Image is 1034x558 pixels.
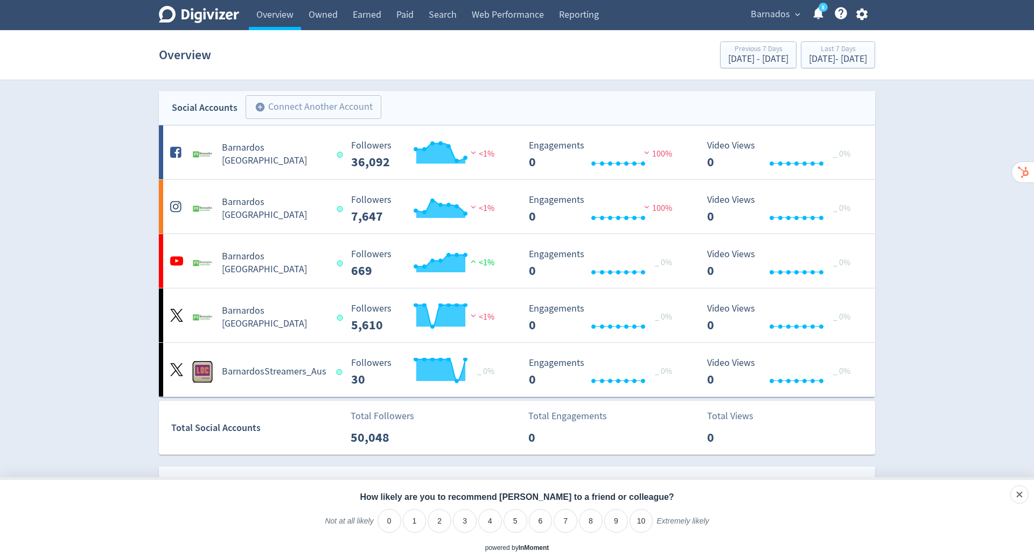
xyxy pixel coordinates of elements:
img: Barnardos Australia undefined [192,144,213,165]
svg: Video Views 0 [702,303,863,332]
svg: Followers 7,647 [346,195,507,223]
div: [DATE] - [DATE] [728,54,788,64]
p: Total Followers [351,409,414,423]
button: Previous 7 Days[DATE] - [DATE] [720,41,797,68]
li: 9 [604,509,628,533]
span: Data last synced: 19 Aug 2025, 5:02pm (AEST) [337,206,346,212]
li: 6 [529,509,553,533]
span: Barnados [751,6,790,23]
button: Connect Another Account [246,95,381,119]
svg: Engagements 0 [523,358,685,386]
a: InMoment [519,544,549,552]
li: 0 [378,509,401,533]
span: Data last synced: 19 Aug 2025, 5:02pm (AEST) [337,260,346,266]
img: negative-performance.svg [468,312,479,320]
button: Last 7 Days[DATE]- [DATE] [801,41,875,68]
span: _ 0% [655,366,672,377]
a: Barnardos Australia undefinedBarnardos [GEOGRAPHIC_DATA] Followers 669 Followers 669 <1% Engageme... [159,234,875,288]
span: _ 0% [833,203,850,214]
svg: Followers 30 [346,358,507,386]
p: 50,048 [351,428,413,447]
div: Social Accounts [172,100,237,116]
span: <1% [468,312,494,322]
img: negative-performance.svg [468,203,479,211]
div: powered by inmoment [485,543,549,553]
li: 1 [403,509,427,533]
p: Total Engagements [528,409,607,423]
img: negative-performance.svg [641,149,652,157]
img: Barnardos Australia undefined [192,252,213,274]
span: _ 0% [477,366,494,377]
img: BarnardosStreamers_Aus undefined [192,361,213,383]
div: Total Social Accounts [171,420,343,436]
p: 0 [528,428,590,447]
span: Data last synced: 20 Aug 2025, 1:02am (AEST) [337,369,346,375]
span: expand_more [793,10,802,19]
span: <1% [468,257,494,268]
span: <1% [468,149,494,159]
span: _ 0% [833,149,850,159]
a: BarnardosStreamers_Aus undefinedBarnardosStreamers_Aus Followers 30 Followers 30 _ 0% Engagements... [159,343,875,397]
svg: Followers 669 [346,249,507,278]
img: positive-performance.svg [468,257,479,265]
span: _ 0% [655,312,672,322]
svg: Engagements 0 [523,195,685,223]
li: 2 [428,509,451,533]
p: 0 [707,428,769,447]
a: Barnardos Australia undefinedBarnardos [GEOGRAPHIC_DATA] Followers 5,610 Followers 5,610 <1% Enga... [159,288,875,342]
span: 100% [641,149,672,159]
span: 100% [641,203,672,214]
h5: Barnardos [GEOGRAPHIC_DATA] [222,305,327,330]
svg: Engagements 0 [523,249,685,278]
svg: Video Views 0 [702,358,863,386]
p: Total Views [707,409,769,423]
li: 7 [554,509,577,533]
svg: Engagements 0 [523,303,685,332]
svg: Video Views 0 [702,195,863,223]
svg: Engagements 0 [523,140,685,169]
svg: Followers 5,610 [346,303,507,332]
h5: Barnardos [GEOGRAPHIC_DATA] [222,142,327,167]
li: 5 [504,509,527,533]
h5: Barnardos [GEOGRAPHIC_DATA] [222,250,327,276]
a: Connect Another Account [237,97,381,119]
img: Barnardos Australia undefined [192,198,213,220]
div: Close survey [1010,485,1029,504]
img: negative-performance.svg [468,149,479,157]
h1: Overview [159,38,211,72]
img: negative-performance.svg [641,203,652,211]
span: _ 0% [833,312,850,322]
h5: BarnardosStreamers_Aus [222,365,326,378]
a: 5 [819,3,828,12]
label: Extremely likely [656,516,709,534]
li: 4 [478,509,502,533]
a: Barnardos Australia undefinedBarnardos [GEOGRAPHIC_DATA] Followers 7,647 Followers 7,647 <1% Enga... [159,180,875,234]
span: _ 0% [655,257,672,268]
li: 10 [630,509,653,533]
button: Barnados [747,6,803,23]
svg: Followers 36,092 [346,140,507,169]
label: Not at all likely [325,516,373,534]
h5: Barnardos [GEOGRAPHIC_DATA] [222,196,327,222]
span: Data last synced: 20 Aug 2025, 3:01am (AEST) [337,315,346,321]
li: 8 [579,509,603,533]
span: add_circle [255,102,266,112]
span: _ 0% [833,366,850,377]
svg: Video Views 0 [702,249,863,278]
div: Last 7 Days [809,45,867,54]
span: Data last synced: 19 Aug 2025, 5:02pm (AEST) [337,152,346,158]
span: _ 0% [833,257,850,268]
a: Barnardos Australia undefinedBarnardos [GEOGRAPHIC_DATA] Followers 36,092 Followers 36,092 <1% En... [159,125,875,179]
text: 5 [822,4,825,11]
div: Previous 7 Days [728,45,788,54]
li: 3 [453,509,477,533]
div: Earned Media & Hashtags by Engagement [172,476,345,491]
span: <1% [468,203,494,214]
div: [DATE] - [DATE] [809,54,867,64]
svg: Video Views 0 [702,140,863,169]
img: Barnardos Australia undefined [192,307,213,328]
